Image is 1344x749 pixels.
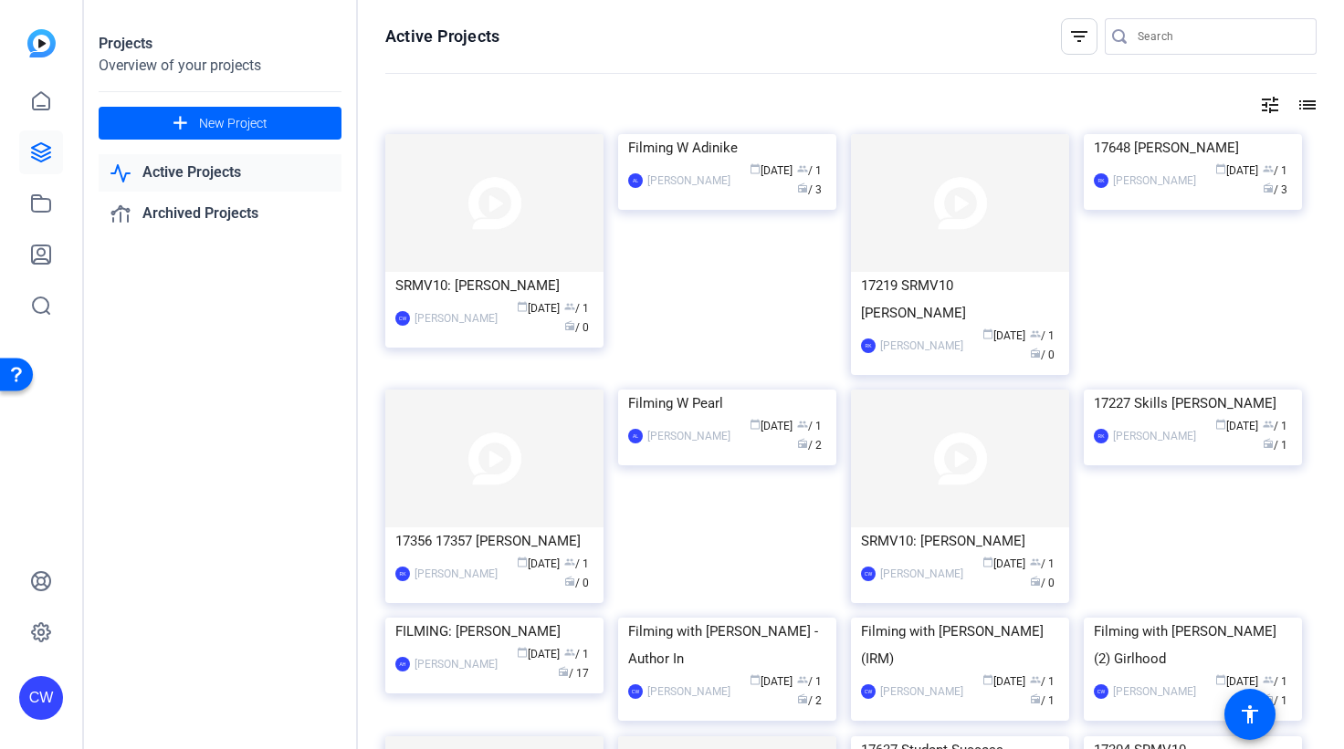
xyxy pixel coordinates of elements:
span: / 1 [1263,164,1287,177]
span: calendar_today [1215,163,1226,174]
div: CW [861,684,876,699]
span: New Project [199,114,268,133]
div: [PERSON_NAME] [1113,682,1196,701]
span: / 1 [1030,675,1055,688]
span: / 1 [1030,694,1055,707]
span: [DATE] [517,557,560,570]
span: group [1030,674,1041,685]
span: calendar_today [1215,419,1226,430]
mat-icon: tune [1259,94,1281,116]
button: New Project [99,107,341,140]
span: / 1 [797,164,822,177]
span: / 0 [1030,348,1055,361]
span: [DATE] [517,302,560,315]
span: [DATE] [750,675,793,688]
span: / 3 [797,183,822,196]
span: / 1 [564,302,589,315]
div: Filming with [PERSON_NAME] - Author In [628,618,826,672]
div: FILMING: [PERSON_NAME] [395,618,593,645]
div: Filming W Adinike [628,134,826,161]
span: group [1263,419,1274,430]
span: [DATE] [982,557,1025,570]
span: calendar_today [982,328,993,339]
span: [DATE] [982,329,1025,342]
div: CW [19,676,63,720]
span: calendar_today [517,301,528,312]
div: 17227 Skills [PERSON_NAME] [1094,390,1292,417]
span: calendar_today [750,674,761,685]
span: radio [1263,438,1274,449]
mat-icon: accessibility [1239,703,1261,725]
span: / 1 [797,420,822,432]
span: [DATE] [750,164,793,177]
span: group [1263,163,1274,174]
span: radio [1030,693,1041,704]
span: group [1263,674,1274,685]
span: calendar_today [750,163,761,174]
span: group [797,674,808,685]
span: / 2 [797,694,822,707]
div: [PERSON_NAME] [647,172,730,190]
mat-icon: filter_list [1068,26,1090,47]
span: radio [797,182,808,193]
span: / 2 [797,439,822,452]
div: RK [1094,429,1108,443]
div: Filming with [PERSON_NAME] (IRM) [861,618,1059,672]
span: / 1 [564,557,589,570]
span: radio [797,438,808,449]
span: radio [564,576,575,587]
span: group [1030,557,1041,567]
span: calendar_today [982,674,993,685]
span: group [1030,328,1041,339]
div: Projects [99,33,341,55]
span: / 1 [1030,329,1055,342]
div: CW [1094,684,1108,699]
div: [PERSON_NAME] [1113,427,1196,445]
span: calendar_today [982,557,993,567]
div: [PERSON_NAME] [415,565,498,583]
span: / 1 [1263,439,1287,452]
a: Archived Projects [99,195,341,233]
div: 17648 [PERSON_NAME] [1094,134,1292,161]
div: [PERSON_NAME] [647,427,730,445]
div: RK [861,338,876,353]
div: [PERSON_NAME] [880,682,963,701]
span: [DATE] [1215,675,1258,688]
div: AL [628,173,643,188]
span: / 1 [1263,675,1287,688]
span: [DATE] [750,420,793,432]
div: [PERSON_NAME] [880,565,963,583]
div: [PERSON_NAME] [647,682,730,701]
input: Search [1138,26,1302,47]
div: 17219 SRMV10 [PERSON_NAME] [861,272,1059,327]
span: radio [1263,182,1274,193]
div: [PERSON_NAME] [880,337,963,355]
span: calendar_today [517,557,528,567]
span: / 1 [564,648,589,661]
span: group [564,557,575,567]
div: Filming with [PERSON_NAME] (2) Girlhood [1094,618,1292,672]
span: group [564,301,575,312]
div: AH [395,657,410,671]
div: Filming W Pearl [628,390,826,417]
span: / 17 [558,667,589,680]
div: RK [395,567,410,581]
div: CW [395,311,410,326]
span: calendar_today [517,647,528,658]
div: 17356 17357 [PERSON_NAME] [395,527,593,555]
div: [PERSON_NAME] [415,309,498,328]
span: / 0 [1030,577,1055,589]
h1: Active Projects [385,26,499,47]
mat-icon: add [169,112,192,135]
span: radio [1030,576,1041,587]
span: / 1 [1263,420,1287,432]
div: Overview of your projects [99,55,341,77]
span: group [564,647,575,658]
div: RK [1094,173,1108,188]
span: group [797,163,808,174]
span: radio [797,693,808,704]
span: [DATE] [517,648,560,661]
span: [DATE] [982,675,1025,688]
span: [DATE] [1215,420,1258,432]
div: [PERSON_NAME] [1113,172,1196,190]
